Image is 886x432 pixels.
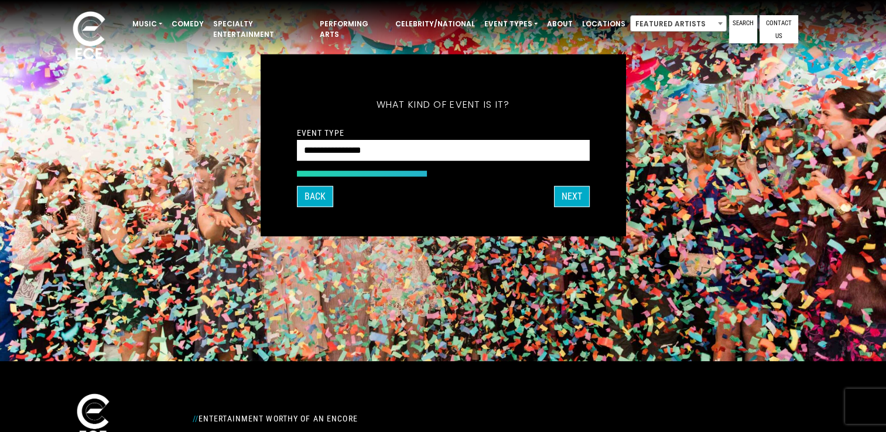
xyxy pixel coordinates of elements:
label: Event Type [297,128,344,138]
a: Celebrity/National [391,14,480,34]
button: Back [297,186,333,207]
h5: What kind of event is it? [297,84,590,126]
a: About [542,14,577,34]
a: Event Types [480,14,542,34]
span: // [193,414,199,423]
a: Contact Us [760,15,798,43]
img: ece_new_logo_whitev2-1.png [60,8,118,65]
a: Performing Arts [315,14,391,44]
a: Locations [577,14,630,34]
button: Next [554,186,590,207]
span: Featured Artists [630,15,727,32]
a: Specialty Entertainment [208,14,315,44]
span: Featured Artists [631,16,726,32]
a: Comedy [167,14,208,34]
a: Search [729,15,757,43]
div: Entertainment Worthy of an Encore [186,409,572,428]
a: Music [128,14,167,34]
